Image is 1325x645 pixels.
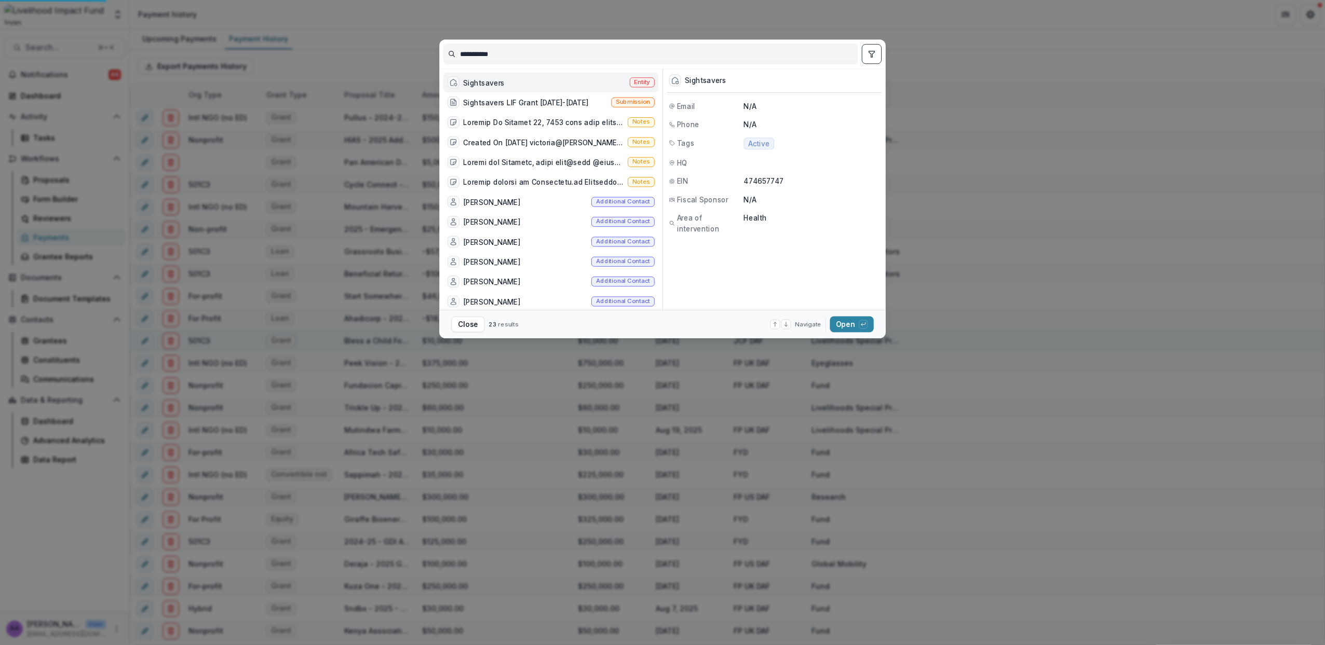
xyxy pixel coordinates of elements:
[463,157,624,167] div: Loremi dol Sitametc, adipi elit@sedd @eiusmo tem inci utla etd magnaaliqu 13 enima min, veniamq n...
[677,176,688,186] span: EIN
[463,77,505,88] div: Sightsavers
[463,276,520,286] div: [PERSON_NAME]
[632,158,650,166] span: Notes
[795,320,821,328] span: Navigate
[498,320,518,327] span: results
[677,119,699,130] span: Phone
[677,158,687,168] span: HQ
[634,78,650,86] span: Entity
[596,278,650,285] span: Additional contact
[596,218,650,225] span: Additional contact
[743,213,880,223] p: Health
[463,197,520,207] div: [PERSON_NAME]
[743,101,880,111] p: N/A
[596,198,650,205] span: Additional contact
[677,195,728,205] span: Fiscal Sponsor
[463,176,624,187] div: Loremip dolorsi am Consectetu.ad Elitseddoeiu ['Tempor Incididuntu', 'Labor Etdol'] Magnaali * En...
[489,320,496,327] span: 23
[596,258,650,265] span: Additional contact
[616,99,650,106] span: Submission
[685,76,726,85] div: Sightsavers
[830,317,873,333] button: Open
[743,176,880,186] p: 474657747
[632,138,650,145] span: Notes
[596,238,650,245] span: Additional contact
[748,140,769,148] span: Active
[463,256,520,267] div: [PERSON_NAME]
[743,119,880,130] p: N/A
[463,97,588,107] div: Sightsavers LIF Grant [DATE]-[DATE]
[862,44,882,64] button: toggle filters
[677,101,695,111] span: Email
[677,213,744,234] span: Area of intervention
[677,138,695,148] span: Tags
[632,118,650,126] span: Notes
[463,296,520,307] div: [PERSON_NAME]
[463,137,624,147] div: Created On [DATE] victoria@[PERSON_NAME] [PERSON_NAME][GEOGRAPHIC_DATA] Precious [GEOGRAPHIC_DATA...
[463,117,624,127] div: Loremip Do Sitamet 22, 7453 cons adip elitse doe tempori, utlabo-et dolo Magnaa enimadm veniam qu...
[451,317,484,333] button: Close
[596,297,650,305] span: Additional contact
[463,237,520,247] div: [PERSON_NAME]
[743,195,880,205] p: N/A
[632,178,650,185] span: Notes
[463,216,520,227] div: [PERSON_NAME]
